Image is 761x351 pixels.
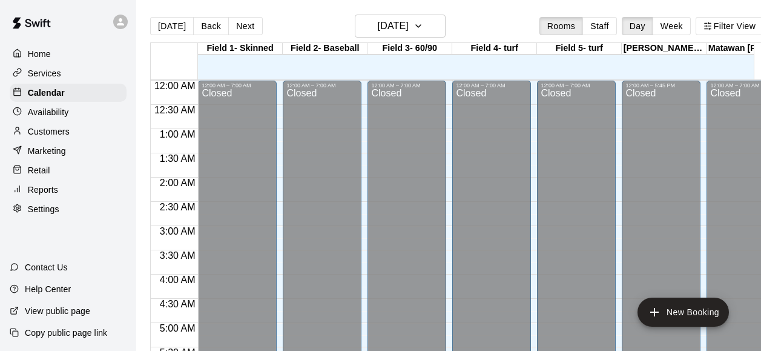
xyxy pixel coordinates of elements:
h6: [DATE] [378,18,409,35]
span: 4:30 AM [157,299,199,309]
div: 12:00 AM – 7:00 AM [202,82,273,89]
span: 4:00 AM [157,275,199,285]
a: Retail [10,161,127,179]
p: Home [28,48,51,60]
div: [PERSON_NAME] Park Snack Stand [622,43,707,55]
p: Marketing [28,145,66,157]
button: [DATE] [355,15,446,38]
p: View public page [25,305,90,317]
button: Week [653,17,691,35]
span: 3:00 AM [157,226,199,236]
p: Reports [28,184,58,196]
p: Copy public page link [25,327,107,339]
p: Availability [28,106,69,118]
div: Field 3- 60/90 [367,43,452,55]
button: [DATE] [150,17,194,35]
p: Help Center [25,283,71,295]
a: Calendar [10,84,127,102]
span: 3:30 AM [157,250,199,261]
button: Back [193,17,229,35]
div: 12:00 AM – 7:00 AM [541,82,612,89]
a: Services [10,64,127,82]
span: 12:30 AM [151,105,199,115]
a: Reports [10,181,127,199]
button: Next [228,17,262,35]
button: add [637,298,729,327]
a: Availability [10,103,127,121]
div: Field 1- Skinned [198,43,283,55]
div: 12:00 AM – 7:00 AM [456,82,527,89]
div: 12:00 AM – 5:45 PM [625,82,697,89]
div: Field 4- turf [452,43,537,55]
span: 12:00 AM [151,81,199,91]
a: Home [10,45,127,63]
p: Calendar [28,87,65,99]
button: Rooms [539,17,583,35]
a: Marketing [10,142,127,160]
span: 1:00 AM [157,129,199,139]
span: 2:00 AM [157,178,199,188]
div: Field 5- turf [537,43,622,55]
div: Field 2- Baseball [283,43,367,55]
div: 12:00 AM – 7:00 AM [286,82,358,89]
button: Staff [582,17,617,35]
p: Contact Us [25,261,68,273]
p: Retail [28,164,50,176]
a: Customers [10,122,127,141]
span: 1:30 AM [157,153,199,164]
span: 2:30 AM [157,202,199,212]
p: Services [28,67,61,79]
p: Settings [28,203,59,215]
p: Customers [28,125,70,138]
div: 12:00 AM – 7:00 AM [371,82,443,89]
button: Day [622,17,653,35]
span: 5:00 AM [157,323,199,333]
a: Settings [10,200,127,218]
